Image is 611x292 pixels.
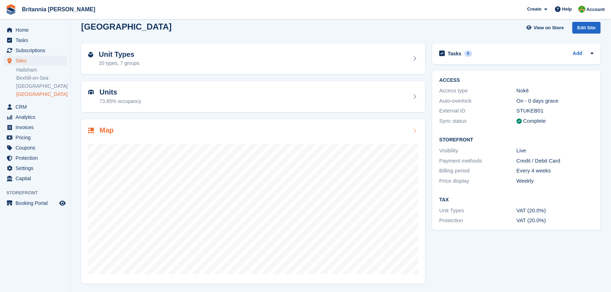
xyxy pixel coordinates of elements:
a: [GEOGRAPHIC_DATA] [16,91,67,98]
h2: Units [99,88,141,96]
div: Visibility [439,147,516,155]
span: Protection [16,153,58,163]
span: Create [527,6,541,13]
img: map-icn-33ee37083ee616e46c38cad1a60f524a97daa1e2b2c8c0bc3eb3415660979fc1.svg [88,128,94,133]
h2: Unit Types [99,50,139,59]
a: menu [4,35,67,45]
a: Unit Types 20 types, 7 groups [81,43,425,74]
a: Britannia [PERSON_NAME] [19,4,98,15]
a: menu [4,153,67,163]
span: Help [562,6,572,13]
span: Account [586,6,605,13]
a: Bexhill-on-Sea [16,75,67,81]
a: menu [4,56,67,66]
h2: Tax [439,197,593,203]
div: Billing period [439,167,516,175]
h2: Tasks [448,50,461,57]
h2: Map [99,126,114,134]
span: Home [16,25,58,35]
div: Weekly [516,177,594,185]
div: Complete [523,117,546,125]
div: 73.85% occupancy [99,98,141,105]
span: Coupons [16,143,58,153]
span: Invoices [16,122,58,132]
div: Payment methods [439,157,516,165]
div: Price display [439,177,516,185]
span: Storefront [6,189,70,196]
div: Auto-overlock [439,97,516,105]
h2: ACCESS [439,78,593,83]
span: CRM [16,102,58,112]
img: unit-type-icn-2b2737a686de81e16bb02015468b77c625bbabd49415b5ef34ead5e3b44a266d.svg [88,52,93,57]
a: menu [4,198,67,208]
h2: [GEOGRAPHIC_DATA] [81,22,171,31]
div: Access type [439,87,516,95]
div: Nokē [516,87,594,95]
div: 0 [464,50,472,57]
div: 20 types, 7 groups [99,60,139,67]
span: Sites [16,56,58,66]
span: Subscriptions [16,45,58,55]
a: Preview store [58,199,67,207]
span: View on Store [533,24,564,31]
span: Pricing [16,133,58,142]
span: Settings [16,163,58,173]
div: Edit Site [572,22,600,34]
span: Tasks [16,35,58,45]
a: menu [4,133,67,142]
div: Credit / Debit Card [516,157,594,165]
img: unit-icn-7be61d7bf1b0ce9d3e12c5938cc71ed9869f7b940bace4675aadf7bd6d80202e.svg [88,90,94,95]
a: Hailsham [16,67,67,73]
a: menu [4,45,67,55]
a: Add [573,50,582,58]
div: VAT (20.0%) [516,217,594,225]
div: Live [516,147,594,155]
a: Units 73.85% occupancy [81,81,425,112]
span: Analytics [16,112,58,122]
span: Booking Portal [16,198,58,208]
div: Every 4 weeks [516,167,594,175]
a: menu [4,102,67,112]
img: stora-icon-8386f47178a22dfd0bd8f6a31ec36ba5ce8667c1dd55bd0f319d3a0aa187defe.svg [6,4,16,15]
div: STUKEB01 [516,107,594,115]
a: menu [4,112,67,122]
div: External ID [439,107,516,115]
a: Map [81,119,425,284]
div: On - 0 days grace [516,97,594,105]
div: Protection [439,217,516,225]
a: menu [4,25,67,35]
span: Capital [16,174,58,183]
a: menu [4,122,67,132]
div: Unit Types [439,207,516,215]
a: menu [4,143,67,153]
h2: Storefront [439,137,593,143]
img: Wendy Thorp [578,6,585,13]
a: View on Store [525,22,567,34]
a: menu [4,174,67,183]
div: VAT (20.0%) [516,207,594,215]
div: Sync status [439,117,516,125]
a: menu [4,163,67,173]
a: Edit Site [572,22,600,36]
a: [GEOGRAPHIC_DATA] [16,83,67,90]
